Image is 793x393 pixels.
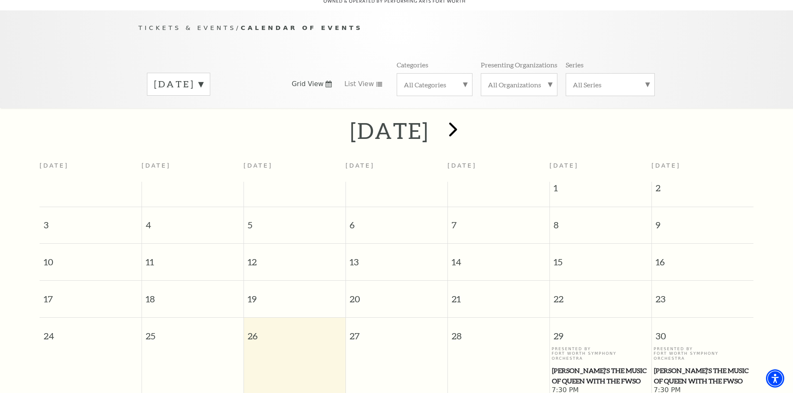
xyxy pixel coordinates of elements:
label: All Series [573,80,648,89]
a: Windborne's The Music of Queen with the FWSO [552,366,649,386]
span: 16 [652,244,754,272]
label: [DATE] [154,78,203,91]
p: Presenting Organizations [481,60,557,69]
label: All Organizations [488,80,550,89]
span: 4 [142,207,244,236]
span: 8 [550,207,651,236]
span: 6 [346,207,447,236]
th: [DATE] [40,157,142,182]
th: [DATE] [244,157,346,182]
span: 12 [244,244,346,272]
p: Categories [397,60,428,69]
span: 14 [448,244,549,272]
span: 21 [448,281,549,309]
th: [DATE] [142,157,244,182]
span: 28 [448,318,549,346]
span: 25 [142,318,244,346]
span: 5 [244,207,346,236]
span: [DATE] [651,162,681,169]
span: 1 [550,182,651,198]
span: 30 [652,318,754,346]
span: 9 [652,207,754,236]
span: 18 [142,281,244,309]
span: 23 [652,281,754,309]
span: [PERSON_NAME]'s The Music of Queen with the FWSO [654,366,751,386]
span: 29 [550,318,651,346]
span: 24 [40,318,142,346]
p: / [139,23,655,33]
button: next [437,116,467,146]
span: 2 [652,182,754,198]
span: 22 [550,281,651,309]
span: 11 [142,244,244,272]
th: [DATE] [447,157,549,182]
span: Tickets & Events [139,24,236,31]
th: [DATE] [346,157,447,182]
span: 7 [448,207,549,236]
p: Presented By Fort Worth Symphony Orchestra [552,346,649,361]
span: 15 [550,244,651,272]
div: Accessibility Menu [766,369,784,388]
label: All Categories [404,80,465,89]
a: Windborne's The Music of Queen with the FWSO [654,366,751,386]
span: [DATE] [549,162,579,169]
span: Grid View [292,79,324,89]
span: [PERSON_NAME]'s The Music of Queen with the FWSO [552,366,649,386]
span: 3 [40,207,142,236]
p: Series [566,60,584,69]
span: 20 [346,281,447,309]
span: 13 [346,244,447,272]
span: 27 [346,318,447,346]
span: 26 [244,318,346,346]
p: Presented By Fort Worth Symphony Orchestra [654,346,751,361]
h2: [DATE] [350,117,429,144]
span: List View [344,79,374,89]
span: 10 [40,244,142,272]
span: Calendar of Events [241,24,363,31]
span: 17 [40,281,142,309]
span: 19 [244,281,346,309]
